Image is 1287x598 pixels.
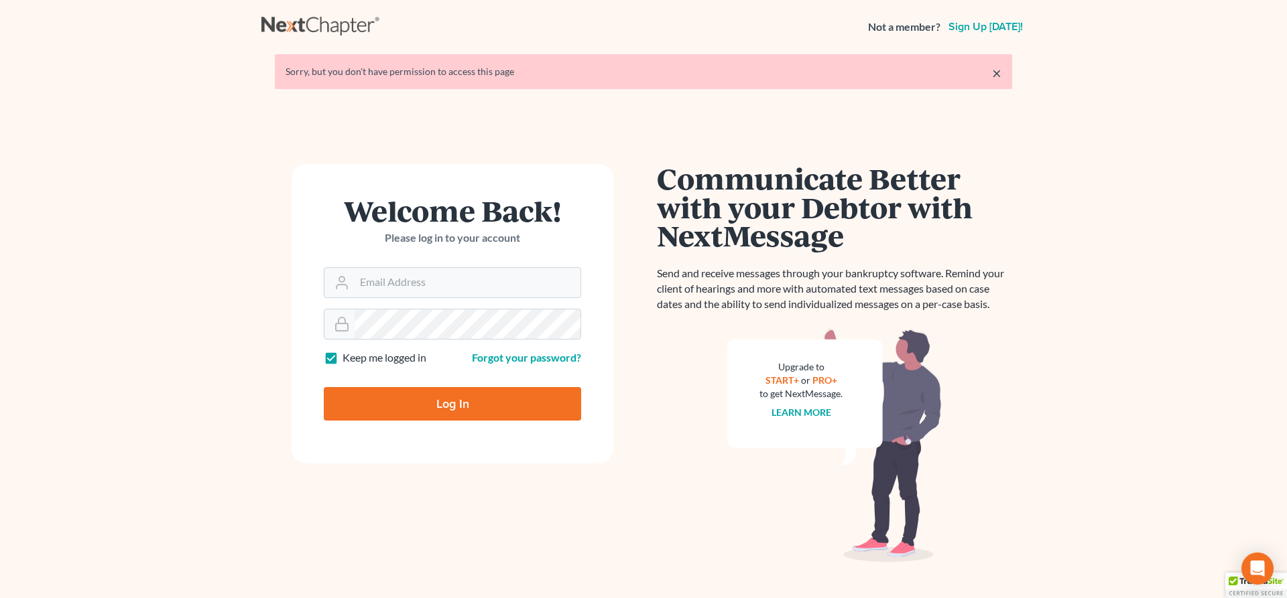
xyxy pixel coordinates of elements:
[324,387,581,421] input: Log In
[946,21,1026,32] a: Sign up [DATE]!
[992,65,1001,81] a: ×
[812,374,837,386] a: PRO+
[727,328,942,563] img: nextmessage_bg-59042aed3d76b12b5cd301f8e5b87938c9018125f34e5fa2b7a6b67550977c72.svg
[868,19,940,35] strong: Not a member?
[355,268,580,297] input: Email Address
[765,374,799,386] a: START+
[772,406,831,418] a: Learn more
[1241,552,1274,585] div: Open Intercom Messenger
[324,230,581,246] p: Please log in to your account
[801,374,810,386] span: or
[657,266,1012,312] p: Send and receive messages through your bankruptcy software. Remind your client of hearings and mo...
[472,351,581,364] a: Forgot your password?
[1225,573,1287,598] div: TrustedSite Certified
[286,65,1001,78] div: Sorry, but you don't have permission to access this page
[759,387,843,400] div: to get NextMessage.
[343,350,426,366] label: Keep me logged in
[324,196,581,225] h1: Welcome Back!
[657,164,1012,250] h1: Communicate Better with your Debtor with NextMessage
[759,360,843,374] div: Upgrade to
